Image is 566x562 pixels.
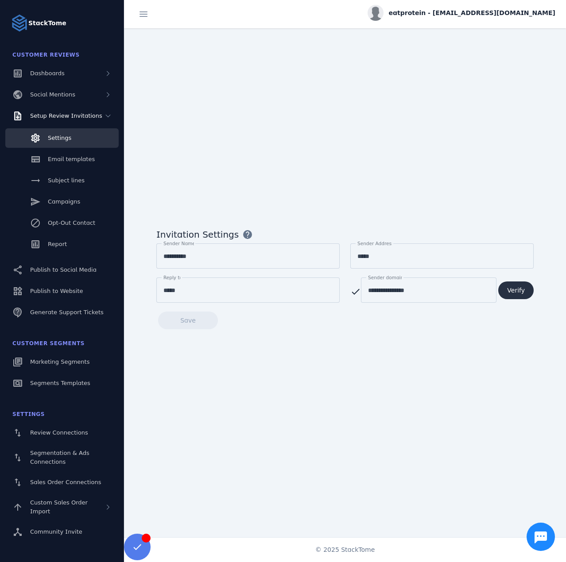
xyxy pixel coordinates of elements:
a: Subject lines [5,171,119,190]
button: Verify [498,281,534,299]
button: eatprotein - [EMAIL_ADDRESS][DOMAIN_NAME] [368,5,555,21]
span: Email templates [48,156,95,162]
span: Segmentation & Ads Connections [30,450,89,465]
a: Email templates [5,150,119,169]
a: Report [5,235,119,254]
span: Customer Reviews [12,52,80,58]
span: Campaigns [48,198,80,205]
span: Dashboards [30,70,65,77]
a: Campaigns [5,192,119,212]
span: Opt-Out Contact [48,219,95,226]
span: Report [48,241,67,247]
span: Publish to Social Media [30,266,97,273]
span: Social Mentions [30,91,75,98]
span: Setup Review Invitations [30,112,102,119]
a: Publish to Social Media [5,260,119,280]
span: Publish to Website [30,288,83,294]
a: Settings [5,128,119,148]
span: eatprotein - [EMAIL_ADDRESS][DOMAIN_NAME] [389,8,555,18]
span: Community Invite [30,528,82,535]
strong: StackTome [28,19,66,28]
a: Community Invite [5,522,119,542]
mat-label: Sender Name [163,241,195,246]
span: Marketing Segments [30,358,89,365]
span: © 2025 StackTome [315,545,375,554]
span: Settings [48,135,71,141]
span: Segments Templates [30,380,90,386]
mat-icon: check [350,286,361,297]
span: Custom Sales Order Import [30,499,88,515]
a: Review Connections [5,423,119,443]
span: Invitation Settings [156,228,239,241]
span: Review Connections [30,429,88,436]
span: Subject lines [48,177,85,184]
a: Publish to Website [5,281,119,301]
img: Logo image [11,14,28,32]
a: Segments Templates [5,373,119,393]
span: Settings [12,411,45,417]
a: Marketing Segments [5,352,119,372]
span: Generate Support Tickets [30,309,104,316]
span: Verify [507,287,525,293]
mat-label: Sender Address [357,241,394,246]
a: Generate Support Tickets [5,303,119,322]
img: profile.jpg [368,5,384,21]
span: Customer Segments [12,340,85,346]
a: Opt-Out Contact [5,213,119,233]
mat-label: Sender domain [368,275,403,280]
a: Segmentation & Ads Connections [5,444,119,471]
mat-label: Reply to [163,275,182,280]
a: Sales Order Connections [5,473,119,492]
span: Sales Order Connections [30,479,101,485]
